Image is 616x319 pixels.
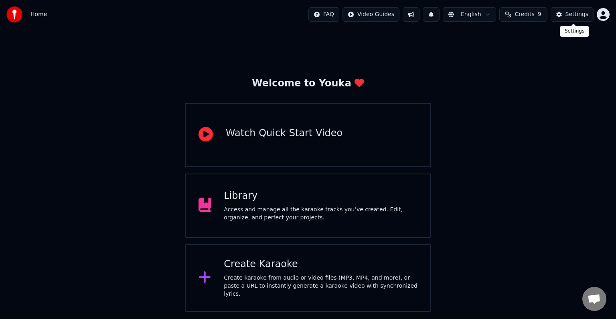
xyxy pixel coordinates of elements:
[515,10,534,18] span: Credits
[565,10,588,18] div: Settings
[224,190,417,202] div: Library
[538,10,541,18] span: 9
[224,258,417,271] div: Create Karaoke
[308,7,339,22] button: FAQ
[582,287,606,311] div: Open chat
[342,7,399,22] button: Video Guides
[224,206,417,222] div: Access and manage all the karaoke tracks you’ve created. Edit, organize, and perfect your projects.
[30,10,47,18] nav: breadcrumb
[252,77,364,90] div: Welcome to Youka
[226,127,342,140] div: Watch Quick Start Video
[560,26,589,37] div: Settings
[499,7,547,22] button: Credits9
[551,7,594,22] button: Settings
[6,6,22,22] img: youka
[30,10,47,18] span: Home
[224,274,417,298] div: Create karaoke from audio or video files (MP3, MP4, and more), or paste a URL to instantly genera...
